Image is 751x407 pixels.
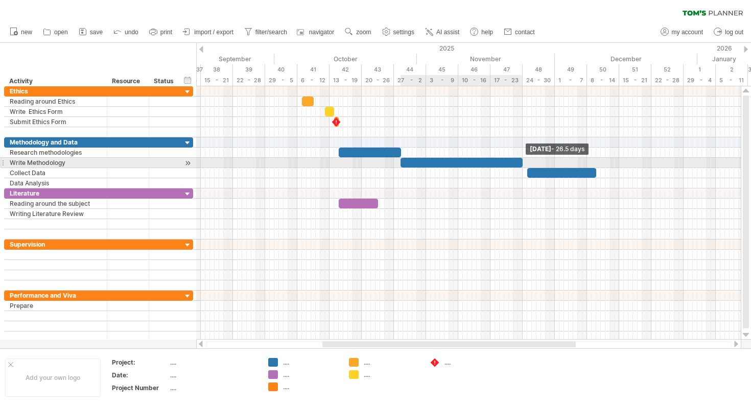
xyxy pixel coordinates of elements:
div: Ethics [10,86,102,96]
a: filter/search [242,26,290,39]
div: 29 - 5 [265,75,297,86]
a: AI assist [423,26,462,39]
span: print [160,29,172,36]
div: Add your own logo [5,358,101,397]
div: .... [364,370,419,379]
span: filter/search [255,29,287,36]
div: 48 [523,64,555,75]
div: Performance and Viva [10,291,102,300]
span: contact [515,29,535,36]
div: 20 - 26 [362,75,394,86]
div: Status [154,76,176,86]
div: Data Analysis [10,178,102,188]
a: contact [501,26,538,39]
div: .... [170,371,256,379]
div: .... [364,358,419,367]
span: open [54,29,68,36]
div: 5 - 11 [716,75,748,86]
a: import / export [180,26,237,39]
span: - 26.5 days [551,145,584,153]
div: 50 [587,64,619,75]
div: 22 - 28 [233,75,265,86]
span: my account [672,29,703,36]
div: 10 - 16 [458,75,490,86]
div: 1 - 7 [555,75,587,86]
div: Write Ethics Form [10,107,102,116]
div: 41 [297,64,330,75]
span: AI assist [436,29,459,36]
div: 40 [265,64,297,75]
div: scroll to activity [183,158,193,169]
div: 8 - 14 [587,75,619,86]
div: Research methodologies [10,148,102,157]
span: zoom [356,29,371,36]
div: 42 [330,64,362,75]
a: open [40,26,71,39]
div: .... [283,370,339,379]
div: Project Number [112,384,168,392]
span: navigator [309,29,334,36]
div: Supervision [10,240,102,249]
div: December 2025 [555,54,697,64]
div: Prepare [10,301,102,310]
div: 45 [426,64,458,75]
div: 47 [490,64,523,75]
div: .... [170,358,256,367]
div: [DATE] [526,143,589,155]
div: 49 [555,64,587,75]
div: Writing Literature Review [10,209,102,219]
a: log out [711,26,746,39]
div: Resource [112,76,143,86]
span: undo [125,29,138,36]
a: my account [658,26,706,39]
div: 3 - 9 [426,75,458,86]
div: 51 [619,64,651,75]
span: settings [393,29,414,36]
div: 24 - 30 [523,75,555,86]
div: 2 [716,64,748,75]
a: undo [111,26,142,39]
div: 6 - 12 [297,75,330,86]
div: October 2025 [274,54,417,64]
a: print [147,26,175,39]
a: zoom [342,26,374,39]
a: save [76,26,106,39]
span: import / export [194,29,233,36]
div: Activity [9,76,101,86]
div: 15 - 21 [619,75,651,86]
div: 39 [233,64,265,75]
div: 13 - 19 [330,75,362,86]
div: 43 [362,64,394,75]
span: new [21,29,32,36]
div: 17 - 23 [490,75,523,86]
div: Collect Data [10,168,102,178]
a: settings [380,26,417,39]
div: .... [444,358,500,367]
div: .... [283,358,339,367]
div: .... [170,384,256,392]
span: save [90,29,103,36]
span: help [481,29,493,36]
div: 27 - 2 [394,75,426,86]
div: Methodology and Data [10,137,102,147]
div: 46 [458,64,490,75]
div: 52 [651,64,684,75]
a: help [467,26,496,39]
a: navigator [295,26,337,39]
div: Date: [112,371,168,379]
span: log out [725,29,743,36]
div: Literature [10,188,102,198]
div: Project: [112,358,168,367]
div: 15 - 21 [201,75,233,86]
div: 38 [201,64,233,75]
div: 44 [394,64,426,75]
div: 1 [684,64,716,75]
div: November 2025 [417,54,555,64]
div: September 2025 [136,54,274,64]
div: 22 - 28 [651,75,684,86]
div: 29 - 4 [684,75,716,86]
div: Submit Ethics Form [10,117,102,127]
div: Reading around the subject [10,199,102,208]
div: Write Methodology [10,158,102,167]
div: Reading around Ethics [10,97,102,106]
